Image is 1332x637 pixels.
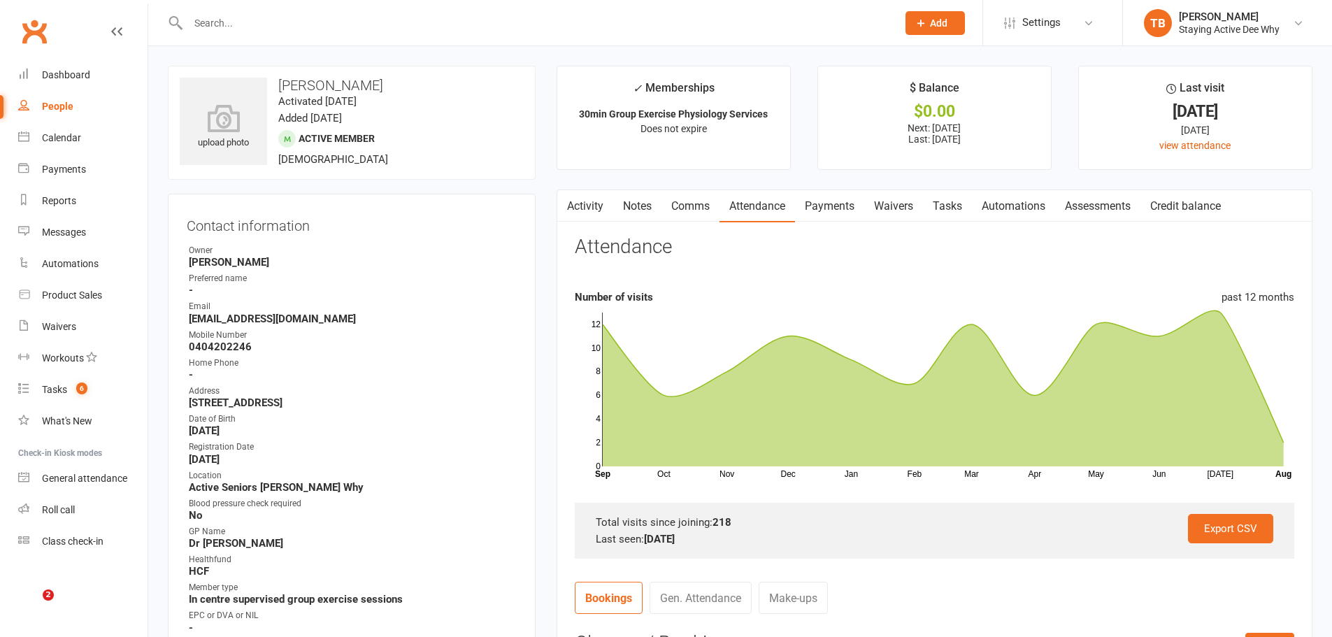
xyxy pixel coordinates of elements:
a: Automations [18,248,148,280]
strong: [DATE] [644,533,675,545]
div: Member type [189,581,517,594]
div: [DATE] [1091,104,1299,119]
a: Reports [18,185,148,217]
a: What's New [18,406,148,437]
a: Payments [795,190,864,222]
strong: [PERSON_NAME] [189,256,517,269]
a: Waivers [18,311,148,343]
div: Memberships [633,79,715,105]
span: 2 [43,589,54,601]
a: Calendar [18,122,148,154]
a: People [18,91,148,122]
time: Added [DATE] [278,112,342,124]
div: EPC or DVA or NIL [189,609,517,622]
h3: Contact information [187,213,517,234]
strong: Active Seniors [PERSON_NAME] Why [189,481,517,494]
div: Home Phone [189,357,517,370]
input: Search... [184,13,887,33]
a: Product Sales [18,280,148,311]
div: [DATE] [1091,122,1299,138]
a: Notes [613,190,661,222]
time: Activated [DATE] [278,95,357,108]
strong: No [189,509,517,522]
a: Dashboard [18,59,148,91]
a: Tasks 6 [18,374,148,406]
a: Tasks [923,190,972,222]
strong: Dr [PERSON_NAME] [189,537,517,550]
button: Add [905,11,965,35]
a: Comms [661,190,719,222]
a: Payments [18,154,148,185]
div: Blood pressure check required [189,497,517,510]
div: General attendance [42,473,127,484]
span: [DEMOGRAPHIC_DATA] [278,153,388,166]
a: Roll call [18,494,148,526]
strong: 0404202246 [189,341,517,353]
div: Staying Active Dee Why [1179,23,1280,36]
div: Dashboard [42,69,90,80]
div: past 12 months [1222,289,1294,306]
div: Preferred name [189,272,517,285]
strong: [STREET_ADDRESS] [189,396,517,409]
a: Automations [972,190,1055,222]
div: Calendar [42,132,81,143]
a: Export CSV [1188,514,1273,543]
a: Assessments [1055,190,1140,222]
div: What's New [42,415,92,427]
span: Add [930,17,947,29]
div: Healthfund [189,553,517,566]
div: Location [189,469,517,482]
strong: - [189,622,517,634]
strong: - [189,284,517,296]
strong: 218 [712,516,731,529]
div: Tasks [42,384,67,395]
a: view attendance [1159,140,1231,151]
strong: In centre supervised group exercise sessions [189,593,517,606]
div: Last seen: [596,531,1273,547]
a: Class kiosk mode [18,526,148,557]
a: Clubworx [17,14,52,49]
a: Make-ups [759,582,828,614]
a: Credit balance [1140,190,1231,222]
div: People [42,101,73,112]
div: Mobile Number [189,329,517,342]
a: Gen. Attendance [650,582,752,614]
p: Next: [DATE] Last: [DATE] [831,122,1038,145]
div: [PERSON_NAME] [1179,10,1280,23]
div: GP Name [189,525,517,538]
iframe: Intercom live chat [14,589,48,623]
span: Does not expire [640,123,707,134]
div: Class check-in [42,536,103,547]
div: Reports [42,195,76,206]
a: Messages [18,217,148,248]
a: General attendance kiosk mode [18,463,148,494]
a: Workouts [18,343,148,374]
h3: Attendance [575,236,672,258]
div: upload photo [180,104,267,150]
strong: [EMAIL_ADDRESS][DOMAIN_NAME] [189,313,517,325]
div: Payments [42,164,86,175]
span: Settings [1022,7,1061,38]
i: ✓ [633,82,642,95]
strong: Number of visits [575,291,653,303]
div: Total visits since joining: [596,514,1273,531]
div: Email [189,300,517,313]
a: Attendance [719,190,795,222]
div: Registration Date [189,441,517,454]
a: Bookings [575,582,643,614]
strong: 30min Group Exercise Physiology Services [579,108,768,120]
h3: [PERSON_NAME] [180,78,524,93]
div: Owner [189,244,517,257]
div: $0.00 [831,104,1038,119]
div: Date of Birth [189,413,517,426]
div: TB [1144,9,1172,37]
strong: [DATE] [189,424,517,437]
span: Active member [299,133,375,144]
div: Waivers [42,321,76,332]
div: Address [189,385,517,398]
div: Last visit [1166,79,1224,104]
a: Waivers [864,190,923,222]
div: Messages [42,227,86,238]
span: 6 [76,382,87,394]
div: Product Sales [42,289,102,301]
